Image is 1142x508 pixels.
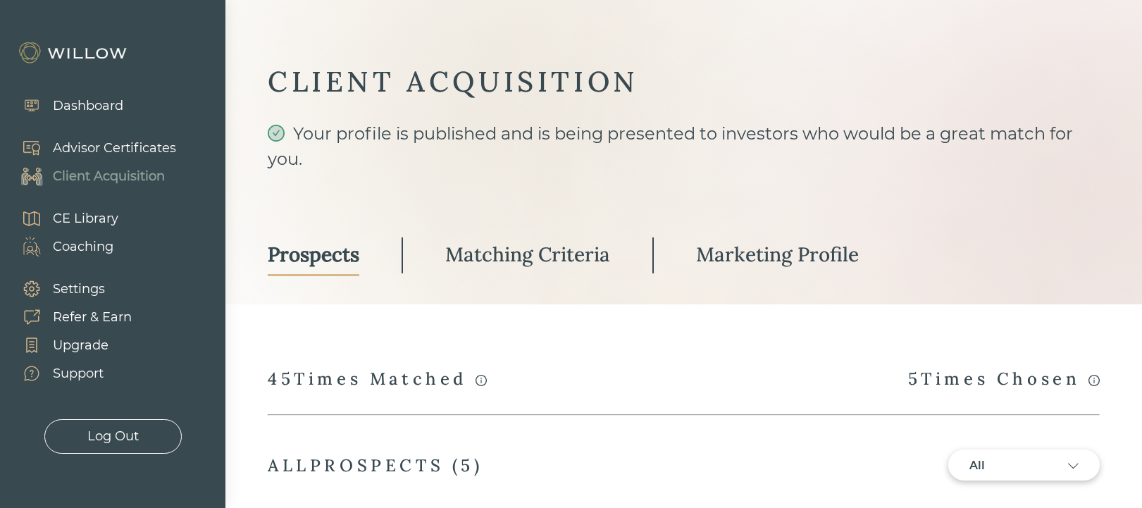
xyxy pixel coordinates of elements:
a: Advisor Certificates [7,134,176,162]
div: Marketing Profile [696,242,859,267]
div: Prospects [268,242,359,267]
div: All [969,457,1026,474]
div: Log Out [87,427,139,446]
div: Upgrade [53,336,108,355]
div: ALL PROSPECTS ( 5 ) [268,454,483,476]
div: Dashboard [53,97,123,116]
a: Prospects [268,235,359,276]
span: info-circle [476,375,487,386]
a: Marketing Profile [696,235,859,276]
a: Client Acquisition [7,162,176,190]
div: Your profile is published and is being presented to investors who would be a great match for you. [268,121,1100,197]
span: info-circle [1088,375,1100,386]
a: Upgrade [7,331,132,359]
a: Refer & Earn [7,303,132,331]
div: Refer & Earn [53,308,132,327]
div: Advisor Certificates [53,139,176,158]
div: Settings [53,280,105,299]
a: Coaching [7,233,118,261]
span: check-circle [268,125,285,142]
img: Willow [18,42,130,64]
div: CLIENT ACQUISITION [268,63,1100,100]
div: Client Acquisition [53,167,165,186]
a: CE Library [7,204,118,233]
div: Matching Criteria [445,242,610,267]
a: Matching Criteria [445,235,610,276]
div: 5 Times Chosen [908,368,1100,392]
a: Dashboard [7,92,123,120]
div: Support [53,364,104,383]
div: CE Library [53,209,118,228]
div: Coaching [53,237,113,256]
div: 45 Times Matched [268,368,487,392]
a: Settings [7,275,132,303]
